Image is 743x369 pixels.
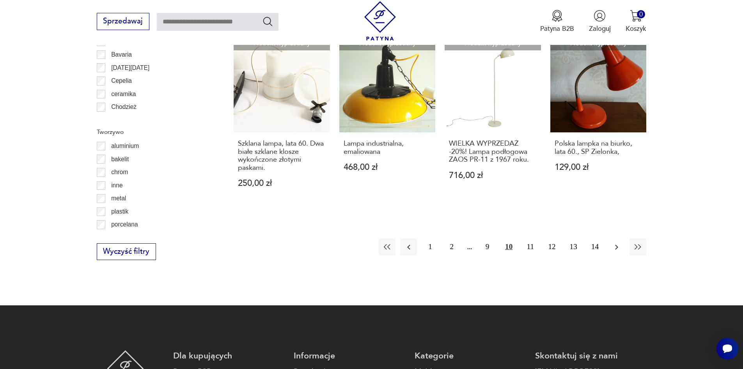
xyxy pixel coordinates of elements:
[97,19,149,25] a: Sprzedawaj
[111,154,129,164] p: bakelit
[111,219,138,230] p: porcelana
[449,171,537,180] p: 716,00 zł
[445,36,541,206] a: Produkt wyprzedanyWIELKA WYPRZEDAŻ -20%! Lampa podłogowa ZAOS PR-11 z 1967 roku.WIELKA WYPRZEDAŻ ...
[111,233,131,243] p: porcelit
[339,36,436,206] a: Produkt wyprzedanyLampa industrialna, emaliowanaLampa industrialna, emaliowana468,00 zł
[111,115,135,125] p: Ćmielów
[522,239,539,255] button: 11
[535,350,646,362] p: Skontaktuj się z nami
[500,239,517,255] button: 10
[173,350,284,362] p: Dla kupujących
[565,239,582,255] button: 13
[479,239,496,255] button: 9
[262,16,273,27] button: Szukaj
[111,89,136,99] p: ceramika
[238,179,326,187] p: 250,00 zł
[540,10,574,33] a: Ikona medaluPatyna B2B
[540,24,574,33] p: Patyna B2B
[637,10,645,18] div: 0
[111,207,128,217] p: plastik
[716,338,738,360] iframe: Smartsupp widget button
[543,239,560,255] button: 12
[111,76,132,86] p: Cepelia
[111,50,132,60] p: Bavaria
[111,141,139,151] p: aluminium
[344,140,431,156] h3: Lampa industrialna, emaliowana
[589,10,611,33] button: Zaloguj
[111,180,122,191] p: inne
[555,140,642,156] h3: Polska lampka na biurko, lata 60., SP Zielonka,
[111,167,128,177] p: chrom
[550,36,647,206] a: Produkt wyprzedanyPolska lampka na biurko, lata 60., SP Zielonka,Polska lampka na biurko, lata 60...
[594,10,606,22] img: Ikonka użytkownika
[589,24,611,33] p: Zaloguj
[238,140,326,172] h3: Szklana lampa, lata 60. Dwa białe szklane klosze wykończone złotymi paskami.
[443,239,460,255] button: 2
[97,13,149,30] button: Sprzedawaj
[234,36,330,206] a: Produkt wyprzedanySzklana lampa, lata 60. Dwa białe szklane klosze wykończone złotymi paskami.Szk...
[626,10,646,33] button: 0Koszyk
[111,102,137,112] p: Chodzież
[630,10,642,22] img: Ikona koszyka
[415,350,526,362] p: Kategorie
[422,239,438,255] button: 1
[360,1,400,41] img: Patyna - sklep z meblami i dekoracjami vintage
[97,127,211,137] p: Tworzywo
[626,24,646,33] p: Koszyk
[111,193,126,203] p: metal
[551,10,563,22] img: Ikona medalu
[540,10,574,33] button: Patyna B2B
[294,350,405,362] p: Informacje
[344,163,431,171] p: 468,00 zł
[555,163,642,171] p: 129,00 zł
[449,140,537,164] h3: WIELKA WYPRZEDAŻ -20%! Lampa podłogowa ZAOS PR-11 z 1967 roku.
[111,63,149,73] p: [DATE][DATE]
[97,243,156,260] button: Wyczyść filtry
[587,239,603,255] button: 14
